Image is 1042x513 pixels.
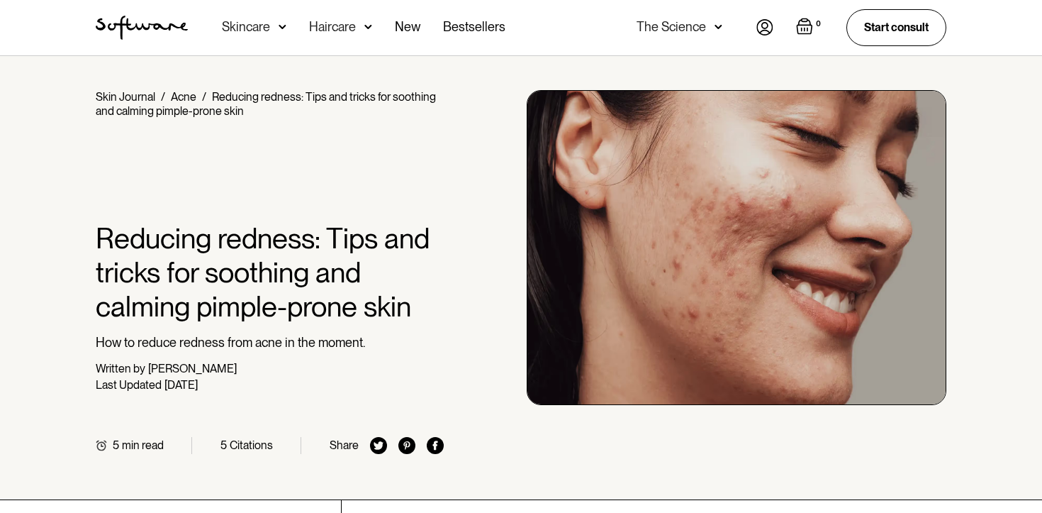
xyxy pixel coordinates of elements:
div: Citations [230,438,273,452]
div: Skincare [222,20,270,34]
img: pinterest icon [398,437,415,454]
img: Software Logo [96,16,188,40]
a: Acne [171,90,196,104]
div: The Science [637,20,706,34]
div: Share [330,438,359,452]
div: [DATE] [164,378,198,392]
img: arrow down [715,20,722,34]
div: Reducing redness: Tips and tricks for soothing and calming pimple-prone skin [96,90,436,118]
a: Skin Journal [96,90,155,104]
h1: Reducing redness: Tips and tricks for soothing and calming pimple-prone skin [96,221,444,324]
img: arrow down [279,20,286,34]
div: / [202,90,206,104]
div: Written by [96,362,145,375]
div: 5 [220,438,227,452]
a: Start consult [846,9,946,45]
div: 0 [813,18,824,31]
div: [PERSON_NAME] [148,362,237,375]
img: arrow down [364,20,372,34]
div: Last Updated [96,378,162,392]
div: Haircare [309,20,356,34]
div: min read [122,438,164,452]
img: facebook icon [427,437,444,454]
div: 5 [113,438,119,452]
a: home [96,16,188,40]
div: / [161,90,165,104]
img: twitter icon [370,437,387,454]
a: Open empty cart [796,18,824,38]
p: How to reduce redness from acne in the moment. [96,335,444,351]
